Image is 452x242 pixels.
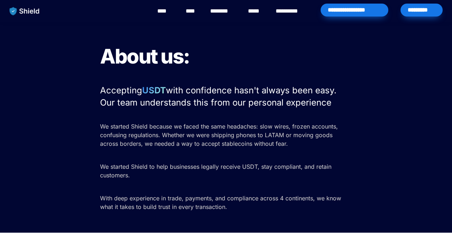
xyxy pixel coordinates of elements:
img: website logo [6,4,43,19]
span: With deep experience in trade, payments, and compliance across 4 continents, we know what it take... [100,195,343,210]
strong: USDT [142,85,166,96]
span: with confidence hasn't always been easy. Our team understands this from our personal experience [100,85,339,108]
span: We started Shield to help businesses legally receive USDT, stay compliant, and retain customers. [100,163,333,179]
span: Accepting [100,85,142,96]
span: About us: [100,44,190,69]
span: We started Shield because we faced the same headaches: slow wires, frozen accounts, confusing reg... [100,123,340,147]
